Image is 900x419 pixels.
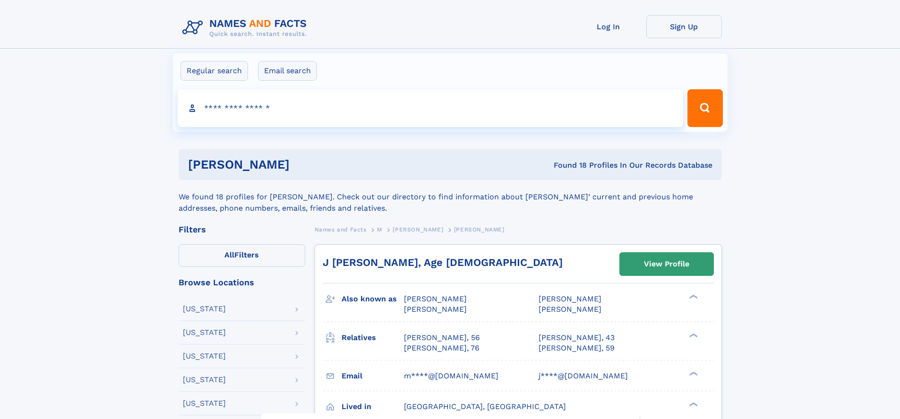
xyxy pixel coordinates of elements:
[178,89,684,127] input: search input
[687,89,722,127] button: Search Button
[646,15,722,38] a: Sign Up
[377,223,382,235] a: M
[539,333,615,343] a: [PERSON_NAME], 43
[377,226,382,233] span: M
[393,223,443,235] a: [PERSON_NAME]
[342,291,404,307] h3: Also known as
[687,401,698,407] div: ❯
[258,61,317,81] label: Email search
[224,250,234,259] span: All
[539,294,601,303] span: [PERSON_NAME]
[188,159,422,171] h1: [PERSON_NAME]
[342,368,404,384] h3: Email
[179,244,305,267] label: Filters
[687,332,698,338] div: ❯
[315,223,367,235] a: Names and Facts
[180,61,248,81] label: Regular search
[179,15,315,41] img: Logo Names and Facts
[179,278,305,287] div: Browse Locations
[179,180,722,214] div: We found 18 profiles for [PERSON_NAME]. Check out our directory to find information about [PERSON...
[539,305,601,314] span: [PERSON_NAME]
[687,294,698,300] div: ❯
[393,226,443,233] span: [PERSON_NAME]
[183,352,226,360] div: [US_STATE]
[183,329,226,336] div: [US_STATE]
[323,257,563,268] a: J [PERSON_NAME], Age [DEMOGRAPHIC_DATA]
[183,376,226,384] div: [US_STATE]
[183,400,226,407] div: [US_STATE]
[571,15,646,38] a: Log In
[342,399,404,415] h3: Lived in
[404,305,467,314] span: [PERSON_NAME]
[421,160,712,171] div: Found 18 Profiles In Our Records Database
[404,333,480,343] a: [PERSON_NAME], 56
[687,370,698,376] div: ❯
[404,402,566,411] span: [GEOGRAPHIC_DATA], [GEOGRAPHIC_DATA]
[342,330,404,346] h3: Relatives
[620,253,713,275] a: View Profile
[404,343,480,353] a: [PERSON_NAME], 76
[454,226,505,233] span: [PERSON_NAME]
[183,305,226,313] div: [US_STATE]
[644,253,689,275] div: View Profile
[179,225,305,234] div: Filters
[539,343,615,353] a: [PERSON_NAME], 59
[404,294,467,303] span: [PERSON_NAME]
